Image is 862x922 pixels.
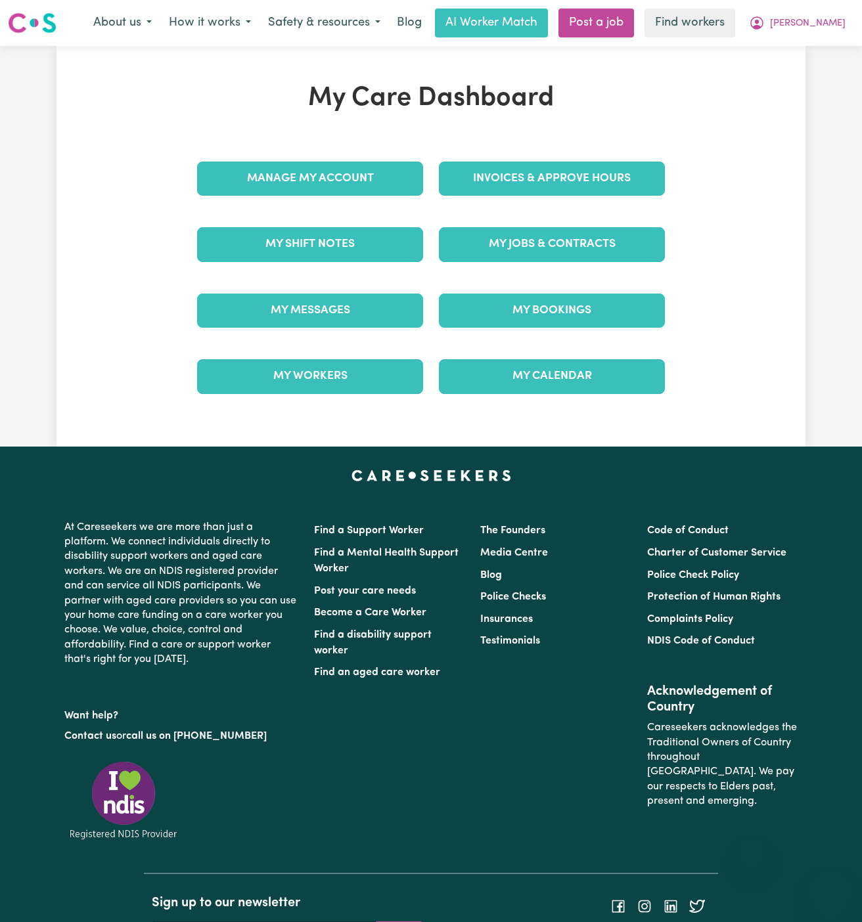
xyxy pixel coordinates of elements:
button: How it works [160,9,260,37]
a: My Bookings [439,294,665,328]
a: Invoices & Approve Hours [439,162,665,196]
a: My Calendar [439,359,665,393]
a: Find a disability support worker [314,630,432,656]
a: Follow Careseekers on LinkedIn [663,901,679,911]
a: Post a job [558,9,634,37]
a: Follow Careseekers on Instagram [637,901,652,911]
img: Registered NDIS provider [64,759,183,841]
a: Follow Careseekers on Twitter [689,901,705,911]
a: Find an aged care worker [314,667,440,678]
p: or [64,724,298,749]
a: call us on [PHONE_NUMBER] [126,731,267,741]
a: NDIS Code of Conduct [647,636,755,646]
button: Safety & resources [260,9,389,37]
button: About us [85,9,160,37]
a: Code of Conduct [647,525,729,536]
iframe: Close message [739,838,765,864]
a: Insurances [480,614,533,625]
a: Charter of Customer Service [647,548,786,558]
button: My Account [740,9,854,37]
a: Follow Careseekers on Facebook [610,901,626,911]
a: Contact us [64,731,116,741]
a: Protection of Human Rights [647,592,781,602]
p: Careseekers acknowledges the Traditional Owners of Country throughout [GEOGRAPHIC_DATA]. We pay o... [647,715,798,814]
a: My Messages [197,294,423,328]
a: Post your care needs [314,586,416,596]
a: Police Check Policy [647,570,739,581]
a: Find a Mental Health Support Worker [314,548,459,574]
a: My Workers [197,359,423,393]
a: Testimonials [480,636,540,646]
a: Complaints Policy [647,614,733,625]
a: Manage My Account [197,162,423,196]
h2: Acknowledgement of Country [647,684,798,715]
iframe: Button to launch messaging window [809,869,851,911]
a: The Founders [480,525,545,536]
img: Careseekers logo [8,11,57,35]
p: At Careseekers we are more than just a platform. We connect individuals directly to disability su... [64,515,298,672]
a: Media Centre [480,548,548,558]
a: Careseekers home page [352,470,511,481]
a: My Jobs & Contracts [439,227,665,261]
h1: My Care Dashboard [189,83,673,114]
a: Blog [389,9,430,37]
p: Want help? [64,703,298,723]
a: Become a Care Worker [314,607,426,618]
a: Careseekers logo [8,8,57,38]
a: Blog [480,570,502,581]
a: Find workers [645,9,735,37]
span: [PERSON_NAME] [770,16,846,31]
a: Find a Support Worker [314,525,424,536]
a: AI Worker Match [435,9,548,37]
h2: Sign up to our newsletter [152,895,423,911]
a: My Shift Notes [197,227,423,261]
a: Police Checks [480,592,546,602]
